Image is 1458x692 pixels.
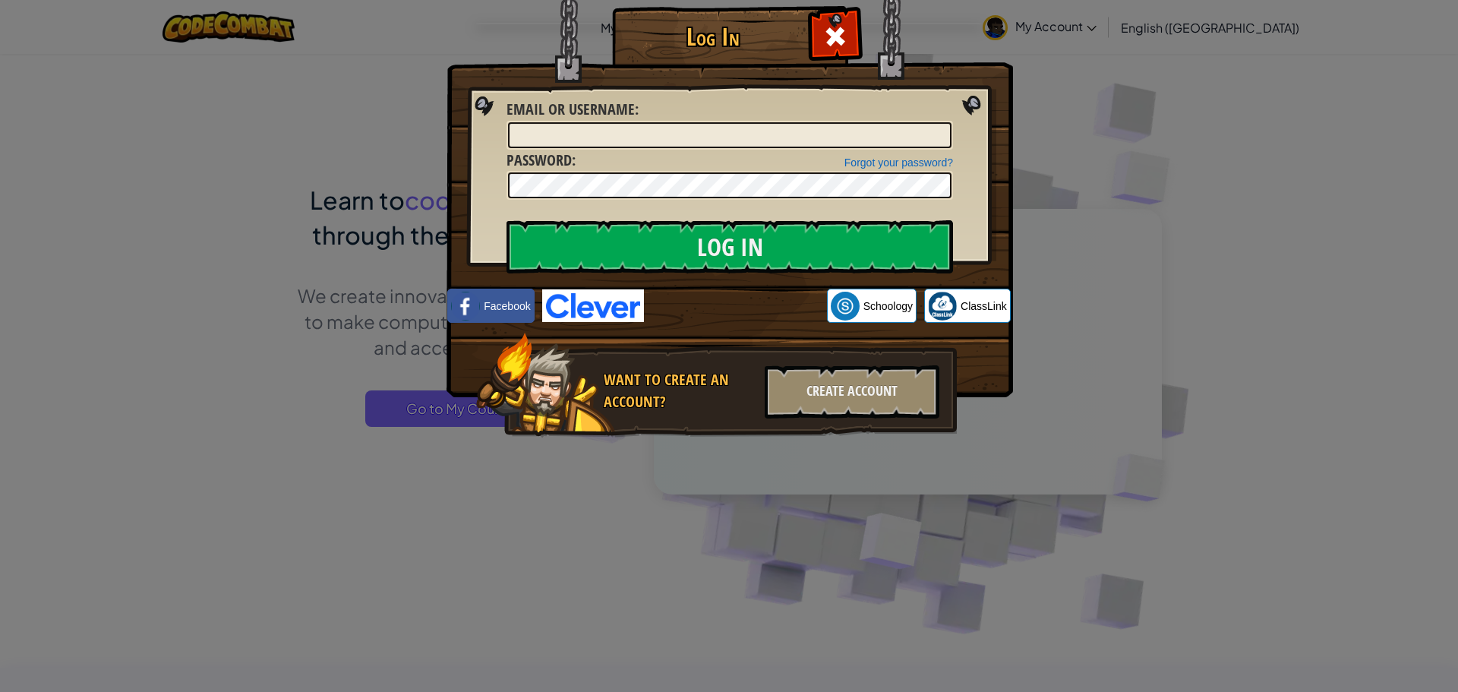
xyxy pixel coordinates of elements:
[644,289,827,323] iframe: Sign in with Google Button
[507,150,572,170] span: Password
[507,220,953,273] input: Log In
[863,299,913,314] span: Schoology
[831,292,860,321] img: schoology.png
[961,299,1007,314] span: ClassLink
[765,365,939,419] div: Create Account
[616,24,809,50] h1: Log In
[507,99,639,121] label: :
[844,156,953,169] a: Forgot your password?
[507,150,576,172] label: :
[928,292,957,321] img: classlink-logo-small.png
[451,292,480,321] img: facebook_small.png
[484,299,530,314] span: Facebook
[542,289,644,322] img: clever-logo-blue.png
[604,369,756,412] div: Want to create an account?
[507,99,635,119] span: Email or Username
